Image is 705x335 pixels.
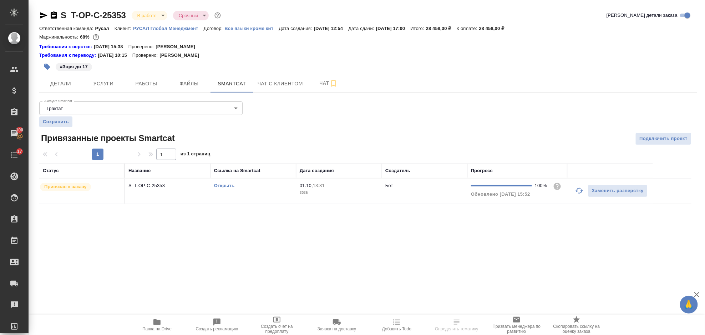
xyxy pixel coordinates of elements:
p: Привязан к заказу [44,183,87,190]
p: [PERSON_NAME] [159,52,204,59]
p: 28 458,00 ₽ [426,26,457,31]
p: [DATE] 15:38 [94,43,128,50]
p: К оплате: [457,26,479,31]
div: Ссылка на Smartcat [214,167,260,174]
p: Дата сдачи: [348,26,376,31]
div: В работе [132,11,167,20]
p: 28 458,00 ₽ [479,26,510,31]
button: Скопировать ссылку [50,11,58,20]
p: 68% [80,34,91,40]
p: 2025 [300,189,378,196]
p: [DATE] 10:15 [98,52,132,59]
p: Бот [385,183,393,188]
div: Трактат [39,101,243,115]
span: Услуги [86,79,121,88]
div: Прогресс [471,167,493,174]
button: Заменить разверстку [588,185,648,197]
p: Проверено: [128,43,156,50]
span: Сохранить [43,118,69,125]
button: 7589.98 RUB; [91,32,101,42]
div: Создатель [385,167,410,174]
button: Срочный [177,12,200,19]
span: Smartcat [215,79,249,88]
p: Итого: [410,26,426,31]
span: 100 [12,126,28,134]
p: [DATE] 17:00 [376,26,411,31]
a: Все языки кроме кит [224,25,279,31]
p: Ответственная команда: [39,26,95,31]
span: из 1 страниц [181,150,211,160]
div: Статус [43,167,59,174]
div: В работе [173,11,209,20]
span: Заменить разверстку [592,187,644,195]
p: РУСАЛ Глобал Менеджмент [133,26,204,31]
p: Договор: [204,26,225,31]
p: 01.10, [300,183,313,188]
a: 100 [2,125,27,142]
span: Детали [44,79,78,88]
button: Обновить прогресс [571,182,588,199]
a: 17 [2,146,27,164]
span: Обновлено [DATE] 15:52 [471,191,530,197]
button: Подключить проект [635,132,691,145]
button: Добавить тэг [39,59,55,75]
div: Нажми, чтобы открыть папку с инструкцией [39,52,98,59]
span: Чат [311,79,346,88]
p: Все языки кроме кит [224,26,279,31]
p: Проверено: [132,52,160,59]
span: Привязанные проекты Smartcat [39,132,175,144]
span: [PERSON_NAME] детали заказа [607,12,678,19]
span: Подключить проект [639,135,688,143]
p: Русал [95,26,115,31]
p: Дата создания: [279,26,314,31]
p: Клиент: [115,26,133,31]
p: Маржинальность: [39,34,80,40]
button: В работе [135,12,159,19]
p: 13:31 [313,183,325,188]
span: Работы [129,79,163,88]
span: Зоря до 17 [55,63,93,69]
button: Сохранить [39,116,72,127]
a: Открыть [214,183,234,188]
p: [PERSON_NAME] [156,43,201,50]
button: Доп статусы указывают на важность/срочность заказа [213,11,222,20]
span: Чат с клиентом [258,79,303,88]
p: #Зоря до 17 [60,63,88,70]
button: Скопировать ссылку для ЯМессенджера [39,11,48,20]
a: Требования к верстке: [39,43,94,50]
span: Файлы [172,79,206,88]
button: 🙏 [680,296,698,314]
div: Название [128,167,151,174]
span: 🙏 [683,297,695,312]
p: [DATE] 12:54 [314,26,349,31]
a: Требования к переводу: [39,52,98,59]
button: Трактат [44,105,65,111]
div: Дата создания [300,167,334,174]
a: S_T-OP-C-25353 [61,10,126,20]
span: 17 [13,148,26,155]
div: 100% [535,182,547,189]
svg: Подписаться [329,79,338,88]
a: РУСАЛ Глобал Менеджмент [133,25,204,31]
p: S_T-OP-C-25353 [128,182,207,189]
div: Нажми, чтобы открыть папку с инструкцией [39,43,94,50]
